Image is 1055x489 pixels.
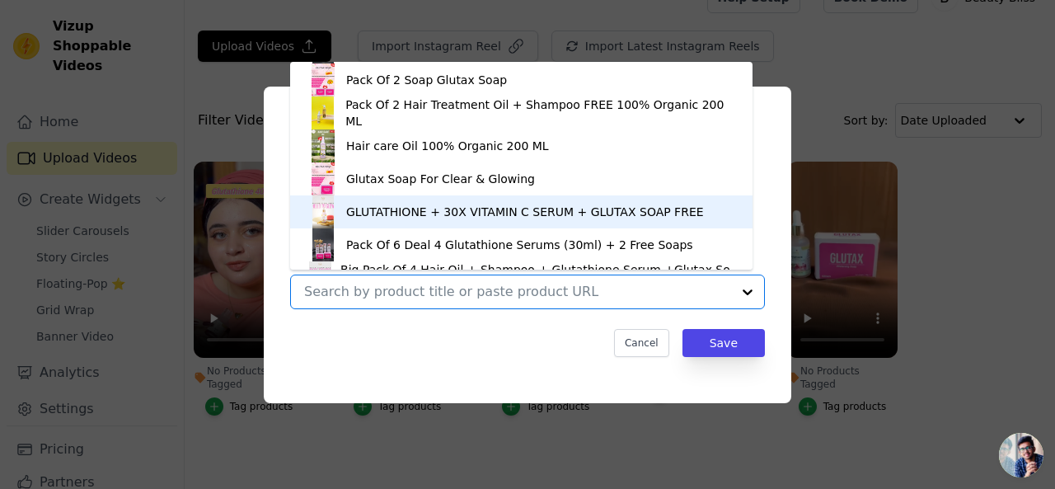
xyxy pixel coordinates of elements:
[614,329,669,357] button: Cancel
[999,433,1043,477] a: Open chat
[307,195,340,228] img: product thumbnail
[345,96,736,129] div: Pack Of 2 Hair Treatment Oil + Shampoo FREE 100% Organic 200 ML
[682,329,765,357] button: Save
[307,63,340,96] img: product thumbnail
[346,171,535,187] div: Glutax Soap For Clear & Glowing
[307,96,339,129] img: product thumbnail
[307,228,340,261] img: product thumbnail
[307,129,340,162] img: product thumbnail
[346,204,704,220] div: GLUTATHIONE + 30X VITAMIN C SERUM + GLUTAX SOAP FREE
[307,162,340,195] img: product thumbnail
[304,284,731,299] input: Search by product title or paste product URL
[307,261,334,294] img: product thumbnail
[346,72,507,88] div: Pack Of 2 Soap Glutax Soap
[346,138,549,154] div: Hair care Oil 100% Organic 200 ML
[346,237,693,253] div: Pack Of 6 Deal 4 Glutathione Serums (30ml) + 2 Free Soaps
[340,261,736,294] div: Big Pack Of 4 Hair Oil + Shampoo + Glutathione Serum +Glutax Soap Beauty Deal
